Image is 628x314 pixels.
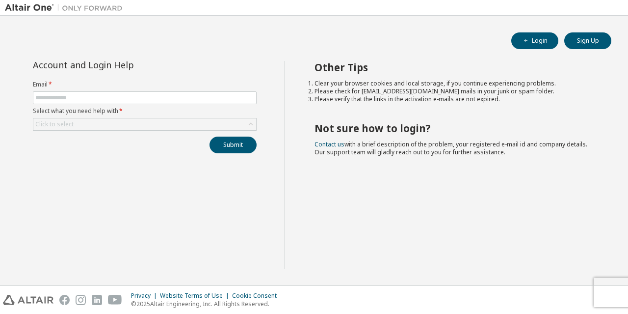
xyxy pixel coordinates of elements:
[314,140,344,148] a: Contact us
[5,3,128,13] img: Altair One
[160,292,232,300] div: Website Terms of Use
[314,140,587,156] span: with a brief description of the problem, your registered e-mail id and company details. Our suppo...
[33,107,257,115] label: Select what you need help with
[314,122,594,135] h2: Not sure how to login?
[3,295,53,305] img: altair_logo.svg
[314,61,594,74] h2: Other Tips
[314,87,594,95] li: Please check for [EMAIL_ADDRESS][DOMAIN_NAME] mails in your junk or spam folder.
[59,295,70,305] img: facebook.svg
[33,118,256,130] div: Click to select
[209,137,257,153] button: Submit
[564,32,611,49] button: Sign Up
[108,295,122,305] img: youtube.svg
[314,95,594,103] li: Please verify that the links in the activation e-mails are not expired.
[232,292,283,300] div: Cookie Consent
[131,292,160,300] div: Privacy
[511,32,558,49] button: Login
[35,120,74,128] div: Click to select
[92,295,102,305] img: linkedin.svg
[33,61,212,69] div: Account and Login Help
[314,80,594,87] li: Clear your browser cookies and local storage, if you continue experiencing problems.
[76,295,86,305] img: instagram.svg
[33,81,257,88] label: Email
[131,300,283,308] p: © 2025 Altair Engineering, Inc. All Rights Reserved.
